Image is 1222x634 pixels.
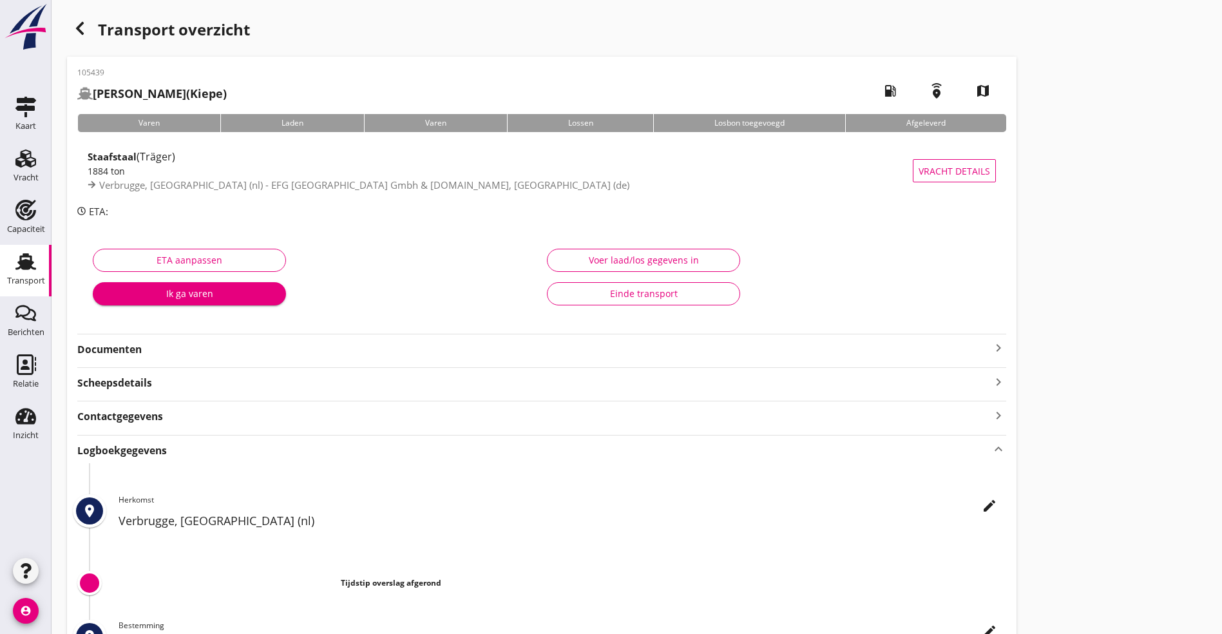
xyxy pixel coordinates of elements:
i: local_gas_station [872,73,908,109]
i: keyboard_arrow_right [991,373,1006,390]
strong: Tijdstip overslag afgerond [341,577,441,588]
i: keyboard_arrow_up [991,441,1006,458]
h2: (Kiepe) [77,85,227,102]
span: Vracht details [919,164,990,178]
i: keyboard_arrow_right [991,407,1006,424]
span: Verbrugge, [GEOGRAPHIC_DATA] (nl) - EFG [GEOGRAPHIC_DATA] Gmbh & [DOMAIN_NAME], [GEOGRAPHIC_DATA]... [99,178,629,191]
span: Bestemming [119,620,164,631]
i: place [82,503,97,519]
div: Ik ga varen [103,287,276,300]
h2: Verbrugge, [GEOGRAPHIC_DATA] (nl) [119,512,1006,530]
p: 105439 [77,67,227,79]
strong: [PERSON_NAME] [93,86,186,101]
div: 1884 ton [88,164,913,178]
i: edit [982,498,997,514]
div: Inzicht [13,431,39,439]
div: Lossen [507,114,654,132]
div: Losbon toegevoegd [653,114,845,132]
strong: Documenten [77,342,991,357]
i: account_circle [13,598,39,624]
span: Herkomst [119,494,154,505]
div: Relatie [13,379,39,388]
button: ETA aanpassen [93,249,286,272]
i: emergency_share [919,73,955,109]
button: Ik ga varen [93,282,286,305]
div: Transport [7,276,45,285]
div: Berichten [8,328,44,336]
i: map [965,73,1001,109]
div: Transport overzicht [67,15,1017,46]
div: Laden [220,114,364,132]
div: Vracht [14,173,39,182]
div: Capaciteit [7,225,45,233]
span: ETA: [89,205,108,218]
button: Einde transport [547,282,740,305]
span: (Träger) [137,149,175,164]
img: logo-small.a267ee39.svg [3,3,49,51]
i: keyboard_arrow_right [991,340,1006,356]
div: Einde transport [558,287,729,300]
div: Varen [77,114,220,132]
div: Kaart [15,122,36,130]
div: Afgeleverd [845,114,1006,132]
strong: Logboekgegevens [77,443,167,458]
a: Staafstaal(Träger)1884 tonVerbrugge, [GEOGRAPHIC_DATA] (nl) - EFG [GEOGRAPHIC_DATA] Gmbh & [DOMAI... [77,142,1006,199]
button: Voer laad/los gegevens in [547,249,740,272]
div: Voer laad/los gegevens in [558,253,729,267]
strong: Staafstaal [88,150,137,163]
button: Vracht details [913,159,996,182]
div: ETA aanpassen [104,253,275,267]
div: Varen [364,114,507,132]
strong: Scheepsdetails [77,376,152,390]
strong: Contactgegevens [77,409,163,424]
